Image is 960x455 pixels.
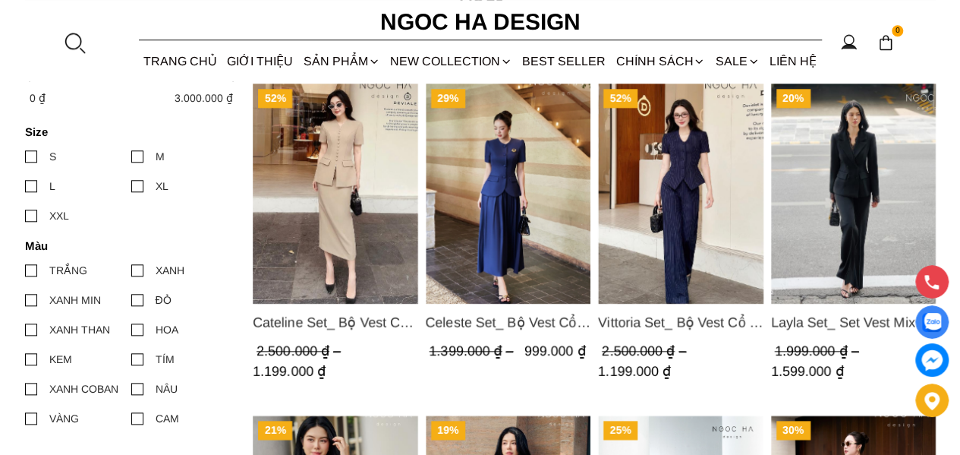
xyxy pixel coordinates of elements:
[156,178,168,194] div: XL
[710,41,764,81] a: SALE
[598,311,763,333] span: Vittoria Set_ Bộ Vest Cổ V Quần Suông Kẻ Sọc BQ013
[385,41,517,81] a: NEW COLLECTION
[770,311,936,333] a: Link to Layla Set_ Set Vest Mix Ren Đen Quần Suông BQ-06
[156,351,175,368] div: TÍM
[222,41,298,81] a: GIỚI THIỆU
[425,84,590,304] a: Product image - Celeste Set_ Bộ Vest Cổ Tròn Chân Váy Nhún Xòe Màu Xanh Bò BJ142
[367,4,594,40] a: Ngoc Ha Design
[915,343,949,377] a: messenger
[253,84,418,304] a: Product image - Cateline Set_ Bộ Vest Cổ V Đính Cúc Nhí Chân Váy Bút Chì BJ127
[877,34,894,51] img: img-CART-ICON-ksit0nf1
[49,321,110,338] div: XANH THAN
[598,84,763,304] img: Vittoria Set_ Bộ Vest Cổ V Quần Suông Kẻ Sọc BQ013
[429,343,517,359] span: 1.399.000 ₫
[770,84,936,304] img: Layla Set_ Set Vest Mix Ren Đen Quần Suông BQ-06
[915,305,949,339] a: Display image
[425,311,590,333] a: Link to Celeste Set_ Bộ Vest Cổ Tròn Chân Váy Nhún Xòe Màu Xanh Bò BJ142
[156,410,179,427] div: CAM
[602,343,690,359] span: 2.500.000 ₫
[49,410,79,427] div: VÀNG
[49,148,56,165] div: S
[156,148,165,165] div: M
[49,262,87,279] div: TRẮNG
[156,381,178,397] div: NÂU
[253,311,418,333] a: Link to Cateline Set_ Bộ Vest Cổ V Đính Cúc Nhí Chân Váy Bút Chì BJ127
[770,363,843,378] span: 1.599.000 ₫
[49,381,118,397] div: XANH COBAN
[25,239,228,252] h4: Màu
[49,207,69,224] div: XXL
[139,41,222,81] a: TRANG CHỦ
[253,311,418,333] span: Cateline Set_ Bộ Vest Cổ V Đính Cúc Nhí Chân Váy Bút Chì BJ127
[298,41,385,81] div: SẢN PHẨM
[764,41,821,81] a: LIÊN HỆ
[257,343,345,359] span: 2.500.000 ₫
[770,311,936,333] span: Layla Set_ Set Vest Mix Ren Đen Quần Suông BQ-06
[156,321,178,338] div: HOA
[253,363,326,378] span: 1.199.000 ₫
[175,92,233,104] span: 3.000.000 ₫
[425,311,590,333] span: Celeste Set_ Bộ Vest Cổ Tròn Chân Váy Nhún Xòe Màu Xanh Bò BJ142
[598,84,763,304] a: Product image - Vittoria Set_ Bộ Vest Cổ V Quần Suông Kẻ Sọc BQ013
[49,178,55,194] div: L
[598,311,763,333] a: Link to Vittoria Set_ Bộ Vest Cổ V Quần Suông Kẻ Sọc BQ013
[892,25,904,37] span: 0
[598,363,671,378] span: 1.199.000 ₫
[611,41,710,81] div: Chính sách
[25,125,228,138] h4: Size
[156,292,172,308] div: ĐỎ
[774,343,862,359] span: 1.999.000 ₫
[425,84,590,304] img: Celeste Set_ Bộ Vest Cổ Tròn Chân Váy Nhún Xòe Màu Xanh Bò BJ142
[30,92,46,104] span: 0 ₫
[49,351,72,368] div: KEM
[156,262,184,279] div: XANH
[49,292,101,308] div: XANH MIN
[524,343,585,359] span: 999.000 ₫
[770,84,936,304] a: Product image - Layla Set_ Set Vest Mix Ren Đen Quần Suông BQ-06
[518,41,611,81] a: BEST SELLER
[922,313,941,332] img: Display image
[253,84,418,304] img: Cateline Set_ Bộ Vest Cổ V Đính Cúc Nhí Chân Váy Bút Chì BJ127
